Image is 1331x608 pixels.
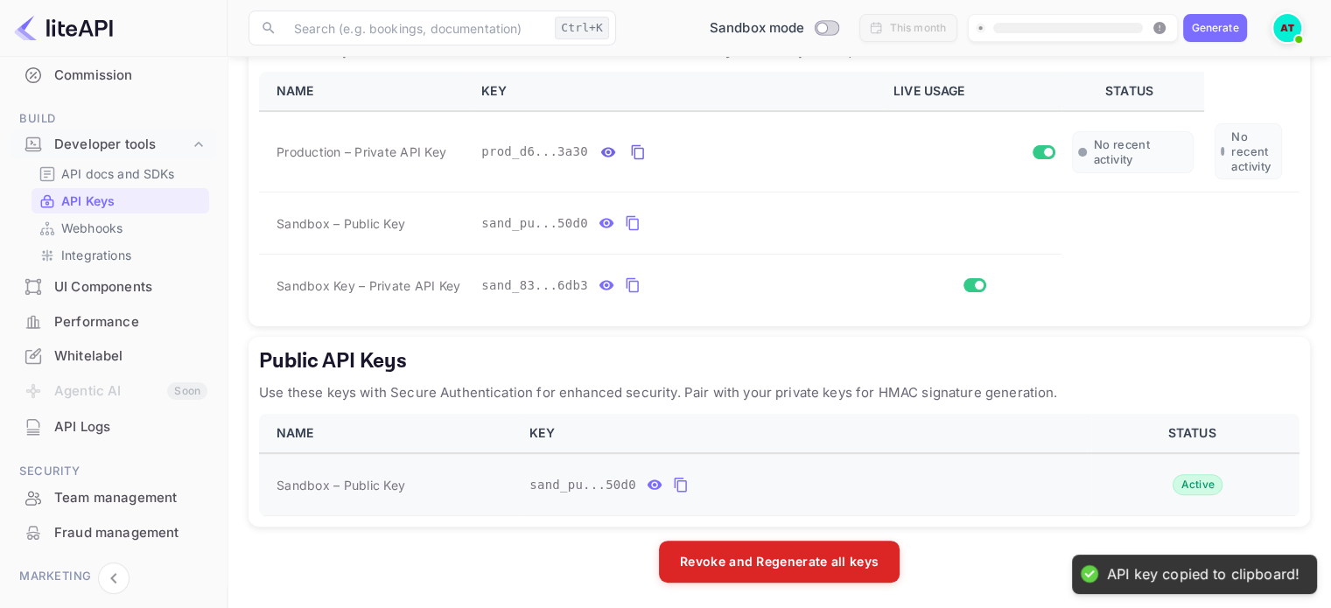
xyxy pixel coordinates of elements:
[54,135,190,155] div: Developer tools
[883,72,1061,111] th: LIVE USAGE
[703,18,845,38] div: Switch to Production mode
[259,347,1299,375] h5: Public API Keys
[14,14,113,42] img: LiteAPI logo
[11,516,216,549] a: Fraud management
[61,164,175,183] p: API docs and SDKs
[11,305,216,338] a: Performance
[98,563,130,594] button: Collapse navigation
[54,277,207,297] div: UI Components
[659,541,900,583] button: Revoke and Regenerate all keys
[54,417,207,437] div: API Logs
[54,488,207,508] div: Team management
[277,214,405,233] span: Sandbox – Public Key
[54,312,207,332] div: Performance
[11,567,216,586] span: Marketing
[1091,414,1299,453] th: STATUS
[39,246,202,264] a: Integrations
[11,59,216,93] div: Commission
[665,42,732,59] strong: X-API-Key
[555,17,609,39] div: Ctrl+K
[976,17,1169,38] span: Create your website first
[11,462,216,481] span: Security
[11,481,216,515] div: Team management
[710,18,805,38] span: Sandbox mode
[519,414,1091,453] th: KEY
[32,161,209,186] div: API docs and SDKs
[1061,72,1204,111] th: STATUS
[32,242,209,268] div: Integrations
[1107,565,1299,584] div: API key copied to clipboard!
[32,188,209,213] div: API Keys
[11,410,216,444] div: API Logs
[11,339,216,374] div: Whitelabel
[471,72,883,111] th: KEY
[11,59,216,91] a: Commission
[61,219,123,237] p: Webhooks
[259,382,1299,403] p: Use these keys with Secure Authentication for enhanced security. Pair with your private keys for ...
[481,276,588,295] span: sand_83...6db3
[1191,20,1238,36] div: Generate
[259,72,471,111] th: NAME
[259,72,1299,316] table: private api keys table
[54,346,207,367] div: Whitelabel
[1273,14,1301,42] img: Alexis Tomfaya
[277,278,460,293] span: Sandbox Key – Private API Key
[11,339,216,372] a: Whitelabel
[277,476,405,494] span: Sandbox – Public Key
[11,305,216,339] div: Performance
[32,215,209,241] div: Webhooks
[11,410,216,443] a: API Logs
[61,192,115,210] p: API Keys
[1173,474,1222,495] div: Active
[11,270,216,303] a: UI Components
[890,20,947,36] div: This month
[11,481,216,514] a: Team management
[481,143,588,161] span: prod_d6...3a30
[54,66,207,86] div: Commission
[11,516,216,550] div: Fraud management
[39,164,202,183] a: API docs and SDKs
[39,219,202,237] a: Webhooks
[277,143,446,161] span: Production – Private API Key
[11,109,216,129] span: Build
[54,523,207,543] div: Fraud management
[481,214,588,233] span: sand_pu...50d0
[529,476,636,494] span: sand_pu...50d0
[11,129,216,160] div: Developer tools
[11,270,216,304] div: UI Components
[259,414,519,453] th: NAME
[61,246,131,264] p: Integrations
[39,192,202,210] a: API Keys
[259,414,1299,516] table: public api keys table
[1231,129,1276,173] span: No recent activity
[1094,137,1187,167] span: No recent activity
[284,10,548,45] input: Search (e.g. bookings, documentation)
